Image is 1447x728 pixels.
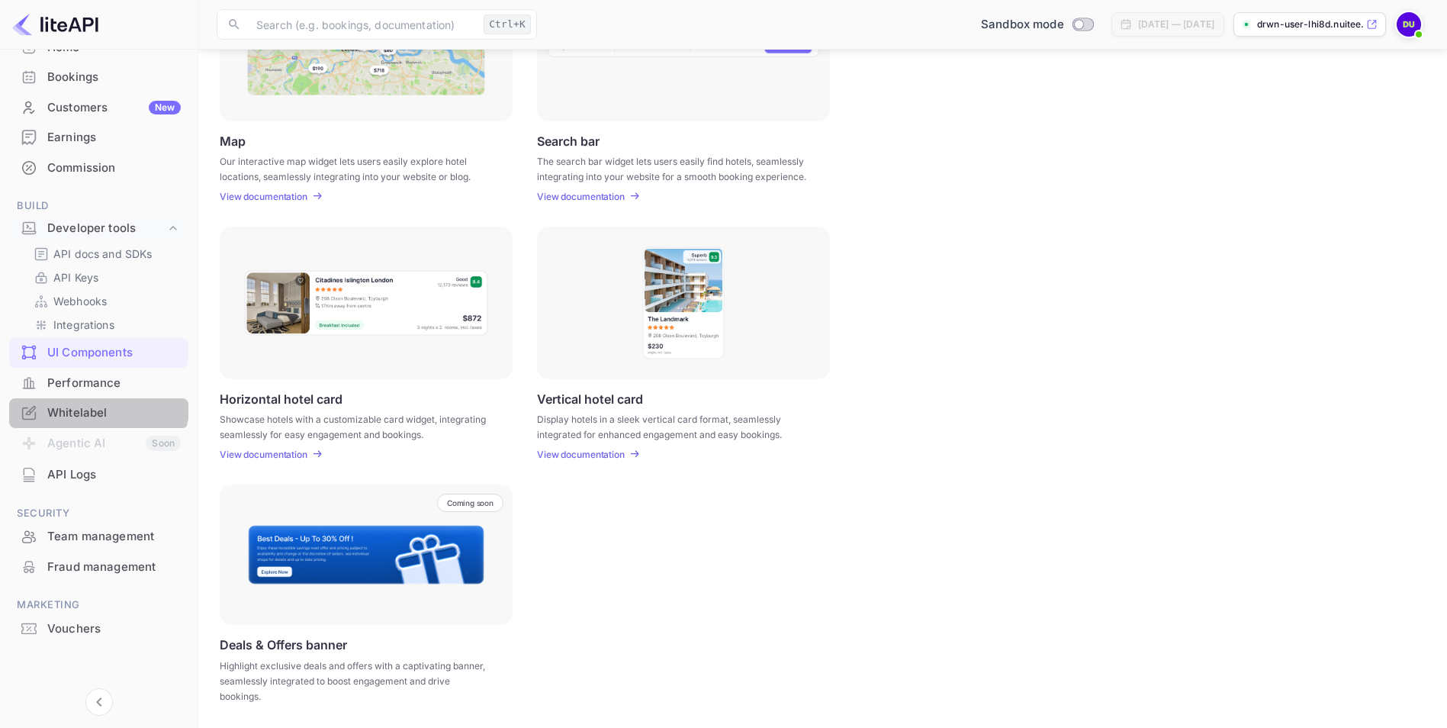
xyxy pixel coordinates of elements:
div: Commission [47,159,181,177]
div: [DATE] — [DATE] [1138,18,1214,31]
div: New [149,101,181,114]
p: View documentation [537,449,625,460]
div: Commission [9,153,188,183]
p: View documentation [220,449,307,460]
img: Banner Frame [247,524,485,585]
div: API docs and SDKs [27,243,182,265]
img: Horizontal hotel card Frame [243,269,489,337]
div: Vouchers [47,620,181,638]
p: Our interactive map widget lets users easily explore hotel locations, seamlessly integrating into... [220,154,494,182]
a: Whitelabel [9,398,188,427]
a: View documentation [220,191,312,202]
span: Security [9,505,188,522]
div: Bookings [47,69,181,86]
p: View documentation [220,191,307,202]
div: API Keys [27,266,182,288]
div: Fraud management [9,552,188,582]
div: Bookings [9,63,188,92]
div: Earnings [9,123,188,153]
img: drwn User [1397,12,1421,37]
span: Build [9,198,188,214]
a: View documentation [537,191,629,202]
button: Collapse navigation [85,688,113,716]
div: Team management [9,522,188,552]
a: Performance [9,369,188,397]
a: Fraud management [9,552,188,581]
div: Whitelabel [9,398,188,428]
div: Switch to Production mode [975,16,1099,34]
div: UI Components [9,338,188,368]
p: View documentation [537,191,625,202]
a: Integrations [34,317,176,333]
div: UI Components [47,344,181,362]
a: Vouchers [9,614,188,643]
a: Home [9,33,188,61]
div: Performance [47,375,181,392]
div: API Logs [47,466,181,484]
p: Webhooks [53,293,107,309]
p: API Keys [53,269,98,285]
a: Bookings [9,63,188,91]
a: UI Components [9,338,188,366]
a: API Logs [9,460,188,488]
img: LiteAPI logo [12,12,98,37]
p: Search bar [537,134,600,148]
p: Highlight exclusive deals and offers with a captivating banner, seamlessly integrated to boost en... [220,659,494,704]
a: CustomersNew [9,93,188,121]
p: Vertical hotel card [537,391,643,406]
div: Customers [47,99,181,117]
div: CustomersNew [9,93,188,123]
p: Coming soon [447,498,494,507]
span: Sandbox mode [981,16,1064,34]
a: View documentation [537,449,629,460]
div: API Logs [9,460,188,490]
div: Fraud management [47,559,181,576]
div: Developer tools [47,220,166,237]
div: Webhooks [27,290,182,312]
div: Vouchers [9,614,188,644]
p: Map [220,134,246,148]
a: Commission [9,153,188,182]
p: Integrations [53,317,114,333]
p: Horizontal hotel card [220,391,342,406]
p: The search bar widget lets users easily find hotels, seamlessly integrating into your website for... [537,154,811,182]
div: Earnings [47,129,181,147]
p: Showcase hotels with a customizable card widget, integrating seamlessly for easy engagement and b... [220,412,494,440]
a: Team management [9,522,188,550]
p: API docs and SDKs [53,246,153,262]
a: Webhooks [34,293,176,309]
div: Team management [47,528,181,546]
span: Marketing [9,597,188,614]
input: Search (e.g. bookings, documentation) [247,9,478,40]
div: Integrations [27,314,182,336]
div: Developer tools [9,215,188,242]
div: Whitelabel [47,404,181,422]
a: API Keys [34,269,176,285]
div: Ctrl+K [484,14,531,34]
div: Performance [9,369,188,398]
a: API docs and SDKs [34,246,176,262]
a: View documentation [220,449,312,460]
p: Deals & Offers banner [220,637,347,652]
a: Earnings [9,123,188,151]
img: Vertical hotel card Frame [642,246,725,360]
p: drwn-user-lhi8d.nuitee... [1257,18,1363,31]
p: Display hotels in a sleek vertical card format, seamlessly integrated for enhanced engagement and... [537,412,811,440]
